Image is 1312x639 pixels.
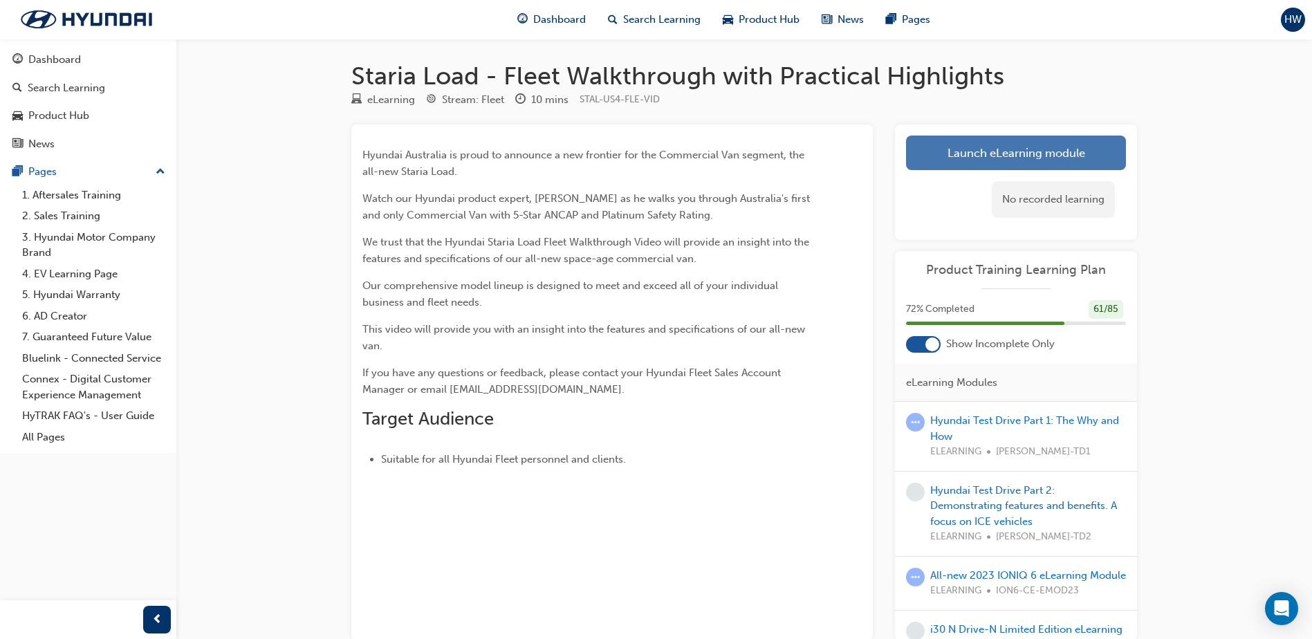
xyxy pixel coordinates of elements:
span: target-icon [426,94,436,106]
span: car-icon [723,11,733,28]
a: Dashboard [6,47,171,73]
span: learningRecordVerb_ATTEMPT-icon [906,413,925,432]
a: 5. Hyundai Warranty [17,284,171,306]
span: ION6-CE-EMOD23 [996,583,1079,599]
span: learningRecordVerb_ATTEMPT-icon [906,568,925,586]
span: Suitable for all Hyundai Fleet personnel and clients. [381,453,626,465]
a: All Pages [17,427,171,448]
span: prev-icon [152,611,163,629]
span: news-icon [822,11,832,28]
span: Our comprehensive model lineup is designed to meet and exceed all of your individual business and... [362,279,781,308]
a: 7. Guaranteed Future Value [17,326,171,348]
a: Search Learning [6,75,171,101]
span: search-icon [608,11,618,28]
div: 61 / 85 [1089,300,1123,319]
a: 6. AD Creator [17,306,171,327]
img: Trak [7,5,166,34]
a: Hyundai Test Drive Part 2: Demonstrating features and benefits. A focus on ICE vehicles [930,484,1117,528]
a: HyTRAK FAQ's - User Guide [17,405,171,427]
span: We trust that the Hyundai Staria Load Fleet Walkthrough Video will provide an insight into the fe... [362,236,812,265]
div: 10 mins [531,92,569,108]
a: 2. Sales Training [17,205,171,227]
a: Product Hub [6,103,171,129]
span: [PERSON_NAME]-TD2 [996,529,1091,545]
a: 1. Aftersales Training [17,185,171,206]
div: Type [351,91,415,109]
div: Dashboard [28,52,81,68]
div: Pages [28,164,57,180]
span: ELEARNING [930,444,981,460]
span: pages-icon [886,11,896,28]
span: Learning resource code [580,93,660,105]
span: guage-icon [517,11,528,28]
button: Pages [6,159,171,185]
span: Show Incomplete Only [946,336,1055,352]
div: Stream: Fleet [442,92,504,108]
span: [PERSON_NAME]-TD1 [996,444,1091,460]
a: pages-iconPages [875,6,941,34]
button: DashboardSearch LearningProduct HubNews [6,44,171,159]
a: Launch eLearning module [906,136,1126,170]
a: car-iconProduct Hub [712,6,811,34]
span: 72 % Completed [906,302,974,317]
a: Product Training Learning Plan [906,262,1126,278]
a: guage-iconDashboard [506,6,597,34]
span: learningResourceType_ELEARNING-icon [351,94,362,106]
span: learningRecordVerb_NONE-icon [906,483,925,501]
span: clock-icon [515,94,526,106]
span: HW [1284,12,1302,28]
span: Target Audience [362,408,494,429]
span: search-icon [12,82,22,95]
span: Watch our Hyundai product expert, [PERSON_NAME] as he walks you through Australia's first and onl... [362,192,813,221]
span: Search Learning [623,12,701,28]
span: eLearning Modules [906,375,997,391]
span: Dashboard [533,12,586,28]
a: All-new 2023 IONIQ 6 eLearning Module [930,569,1126,582]
span: car-icon [12,110,23,122]
div: Product Hub [28,108,89,124]
button: HW [1281,8,1305,32]
span: news-icon [12,138,23,151]
div: News [28,136,55,152]
a: news-iconNews [811,6,875,34]
a: 4. EV Learning Page [17,263,171,285]
div: Open Intercom Messenger [1265,592,1298,625]
a: 3. Hyundai Motor Company Brand [17,227,171,263]
a: News [6,131,171,157]
span: Product Hub [739,12,800,28]
span: ELEARNING [930,529,981,545]
a: Bluelink - Connected Service [17,348,171,369]
span: Pages [902,12,930,28]
span: If you have any questions or feedback, please contact your Hyundai Fleet Sales Account Manager or... [362,367,784,396]
span: Hyundai Australia is proud to announce a new frontier for the Commercial Van segment, the all-new... [362,149,807,178]
div: No recorded learning [992,181,1115,218]
span: ELEARNING [930,583,981,599]
a: search-iconSearch Learning [597,6,712,34]
a: Connex - Digital Customer Experience Management [17,369,171,405]
a: Hyundai Test Drive Part 1: The Why and How [930,414,1119,443]
div: eLearning [367,92,415,108]
span: This video will provide you with an insight into the features and specifications of our all-new van. [362,323,808,352]
h1: Staria Load - Fleet Walkthrough with Practical Highlights [351,61,1137,91]
span: News [838,12,864,28]
span: pages-icon [12,166,23,178]
div: Search Learning [28,80,105,96]
span: guage-icon [12,54,23,66]
div: Stream [426,91,504,109]
span: up-icon [156,163,165,181]
div: Duration [515,91,569,109]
